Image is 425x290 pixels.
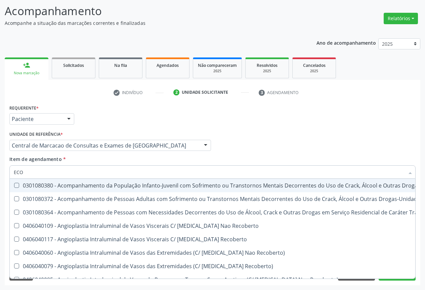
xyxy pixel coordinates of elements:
p: Ano de acompanhamento [316,38,376,47]
div: Nova marcação [9,71,44,76]
span: Central de Marcacao de Consultas e Exames de [GEOGRAPHIC_DATA] [12,142,197,149]
span: Paciente [12,116,60,122]
div: 2025 [297,69,331,74]
span: Agendados [157,63,179,68]
span: Não compareceram [198,63,237,68]
p: Acompanhe a situação das marcações correntes e finalizadas [5,19,296,27]
label: Requerente [9,103,39,113]
div: 2025 [250,69,284,74]
input: Buscar por procedimentos [14,165,405,179]
span: Resolvidos [257,63,278,68]
span: Solicitados [63,63,84,68]
div: Unidade solicitante [182,89,228,95]
label: Unidade de referência [9,129,63,140]
button: Relatórios [384,13,418,24]
div: person_add [23,61,30,69]
span: Na fila [114,63,127,68]
span: Item de agendamento [9,156,62,162]
span: Cancelados [303,63,326,68]
div: 2 [173,89,179,95]
p: Acompanhamento [5,3,296,19]
div: 2025 [198,69,237,74]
